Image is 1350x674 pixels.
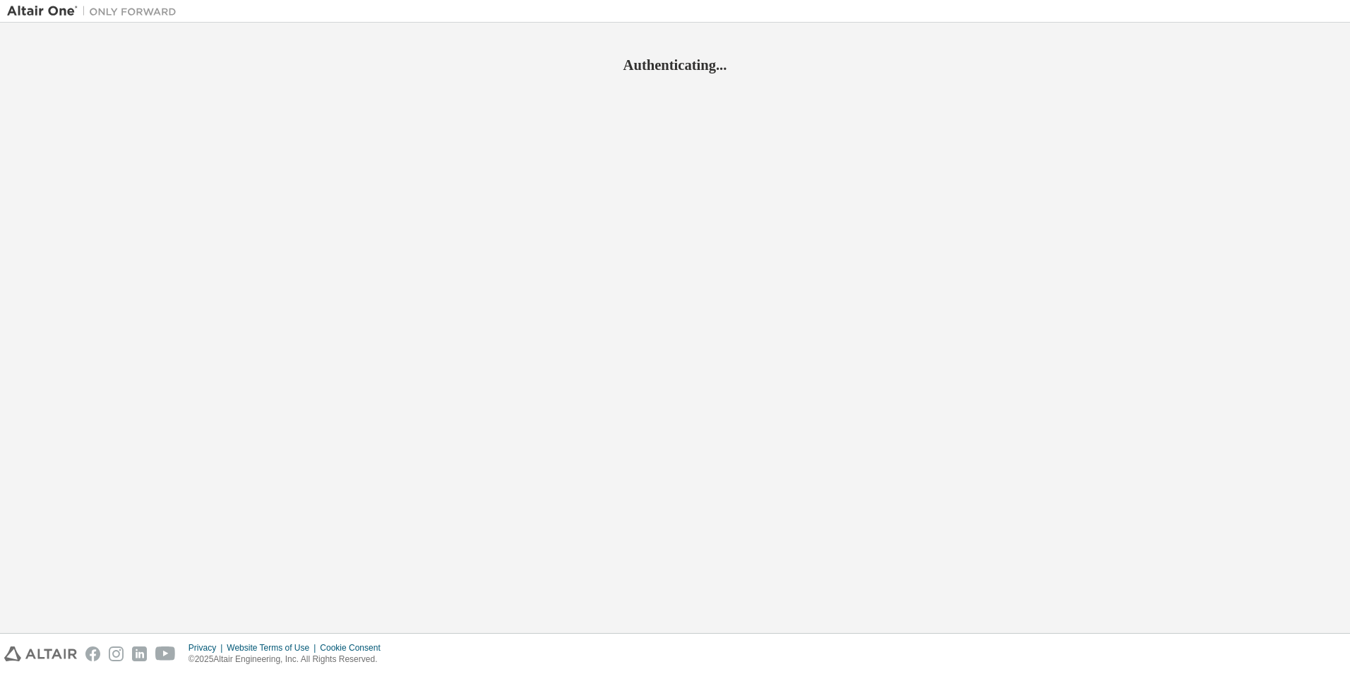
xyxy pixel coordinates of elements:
[7,56,1343,74] h2: Authenticating...
[189,642,227,654] div: Privacy
[155,646,176,661] img: youtube.svg
[7,4,184,18] img: Altair One
[4,646,77,661] img: altair_logo.svg
[320,642,388,654] div: Cookie Consent
[109,646,124,661] img: instagram.svg
[189,654,389,666] p: © 2025 Altair Engineering, Inc. All Rights Reserved.
[132,646,147,661] img: linkedin.svg
[85,646,100,661] img: facebook.svg
[227,642,320,654] div: Website Terms of Use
